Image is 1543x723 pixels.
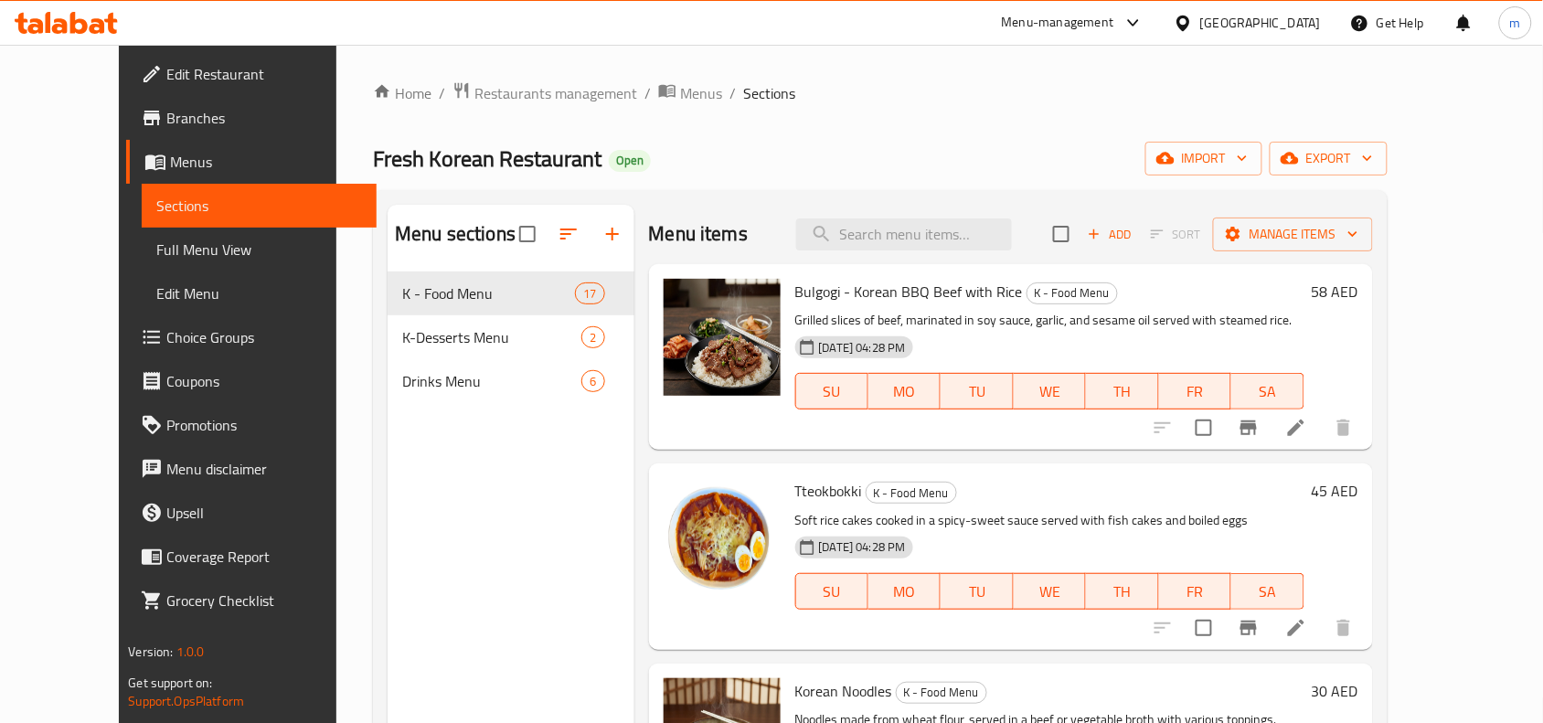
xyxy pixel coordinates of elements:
div: Drinks Menu6 [388,359,633,403]
span: Upsell [166,502,362,524]
button: TU [941,373,1013,409]
span: 1.0.0 [176,640,205,664]
span: import [1160,147,1248,170]
a: Upsell [126,491,377,535]
h2: Menu sections [395,220,516,248]
button: Branch-specific-item [1227,606,1271,650]
button: Manage items [1213,218,1373,251]
span: 17 [576,285,603,303]
a: Coupons [126,359,377,403]
div: Open [609,150,651,172]
button: MO [868,573,941,610]
a: Edit Menu [142,271,377,315]
a: Edit Restaurant [126,52,377,96]
h2: Menu items [649,220,749,248]
button: Add [1080,220,1139,249]
span: Coupons [166,370,362,392]
span: K-Desserts Menu [402,326,581,348]
a: Menus [658,81,722,105]
span: 6 [582,373,603,390]
span: 2 [582,329,603,346]
button: delete [1322,406,1366,450]
span: Select to update [1185,609,1223,647]
span: Sections [743,82,795,104]
button: import [1145,142,1262,175]
a: Coverage Report [126,535,377,579]
span: Branches [166,107,362,129]
nav: breadcrumb [373,81,1387,105]
h6: 30 AED [1312,678,1358,704]
a: Choice Groups [126,315,377,359]
span: Select section [1042,215,1080,253]
span: Version: [128,640,173,664]
span: FR [1166,579,1224,605]
button: SU [795,573,868,610]
div: K - Food Menu [896,682,987,704]
span: SU [803,579,861,605]
span: SU [803,378,861,405]
span: m [1510,13,1521,33]
button: Branch-specific-item [1227,406,1271,450]
span: Choice Groups [166,326,362,348]
button: FR [1159,573,1231,610]
span: Tteokbokki [795,477,862,505]
a: Menu disclaimer [126,447,377,491]
h6: 58 AED [1312,279,1358,304]
div: K-Desserts Menu2 [388,315,633,359]
img: Tteokbokki [664,478,781,595]
span: [DATE] 04:28 PM [812,538,913,556]
span: MO [876,378,933,405]
button: WE [1014,573,1086,610]
nav: Menu sections [388,264,633,410]
span: Menus [680,82,722,104]
button: SA [1231,573,1304,610]
a: Promotions [126,403,377,447]
img: Bulgogi - Korean BBQ Beef with Rice [664,279,781,396]
div: items [581,370,604,392]
a: Support.OpsPlatform [128,689,244,713]
input: search [796,218,1012,250]
div: [GEOGRAPHIC_DATA] [1200,13,1321,33]
span: SA [1239,579,1296,605]
span: Select section first [1139,220,1213,249]
button: TH [1086,573,1158,610]
button: SA [1231,373,1304,409]
span: Edit Menu [156,282,362,304]
span: Select to update [1185,409,1223,447]
div: K - Food Menu [1027,282,1118,304]
span: Add item [1080,220,1139,249]
div: K - Food Menu17 [388,271,633,315]
button: delete [1322,606,1366,650]
span: [DATE] 04:28 PM [812,339,913,356]
span: TH [1093,378,1151,405]
a: Home [373,82,431,104]
span: TU [948,378,1006,405]
li: / [729,82,736,104]
li: / [439,82,445,104]
a: Edit menu item [1285,417,1307,439]
div: K - Food Menu [866,482,957,504]
span: Edit Restaurant [166,63,362,85]
span: Fresh Korean Restaurant [373,138,601,179]
a: Menus [126,140,377,184]
a: Sections [142,184,377,228]
div: items [581,326,604,348]
span: K - Food Menu [402,282,575,304]
span: MO [876,579,933,605]
span: Menus [170,151,362,173]
a: Grocery Checklist [126,579,377,622]
span: Coverage Report [166,546,362,568]
span: SA [1239,378,1296,405]
span: Restaurants management [474,82,637,104]
span: Add [1085,224,1134,245]
span: Grocery Checklist [166,590,362,611]
span: TU [948,579,1006,605]
span: Get support on: [128,671,212,695]
span: K - Food Menu [897,682,986,703]
div: Menu-management [1002,12,1114,34]
span: TH [1093,579,1151,605]
button: TH [1086,373,1158,409]
span: Full Menu View [156,239,362,260]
